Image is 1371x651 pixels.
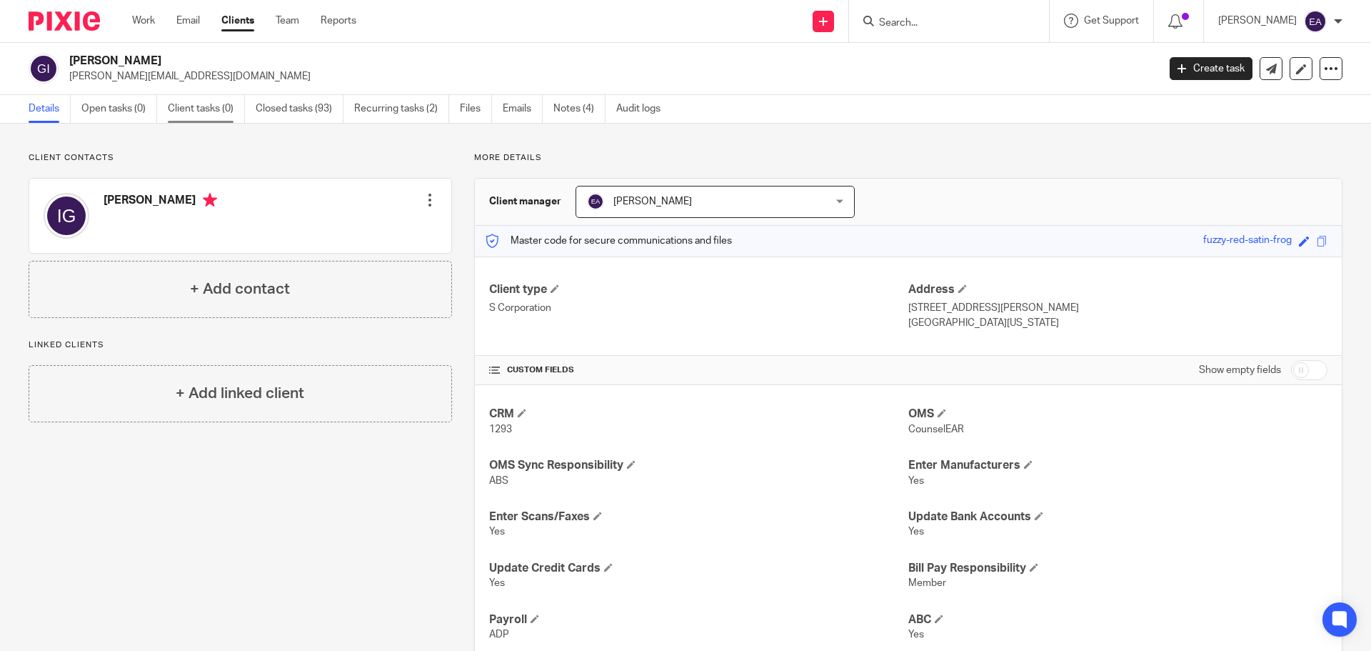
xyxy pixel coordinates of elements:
[1304,10,1327,33] img: svg%3E
[489,527,505,537] span: Yes
[29,152,452,164] p: Client contacts
[1084,16,1139,26] span: Get Support
[489,424,512,434] span: 1293
[256,95,343,123] a: Closed tasks (93)
[1218,14,1297,28] p: [PERSON_NAME]
[176,382,304,404] h4: + Add linked client
[489,612,908,627] h4: Payroll
[276,14,299,28] a: Team
[489,476,508,486] span: ABS
[69,69,1148,84] p: [PERSON_NAME][EMAIL_ADDRESS][DOMAIN_NAME]
[616,95,671,123] a: Audit logs
[489,630,509,640] span: ADP
[489,282,908,297] h4: Client type
[44,193,89,239] img: svg%3E
[908,630,924,640] span: Yes
[321,14,356,28] a: Reports
[29,54,59,84] img: svg%3E
[553,95,606,123] a: Notes (4)
[908,527,924,537] span: Yes
[132,14,155,28] a: Work
[908,612,1327,627] h4: ABC
[81,95,157,123] a: Open tasks (0)
[474,152,1342,164] p: More details
[908,578,946,588] span: Member
[878,17,1006,30] input: Search
[486,234,732,248] p: Master code for secure communications and files
[1203,233,1292,249] div: fuzzy-red-satin-frog
[587,193,604,210] img: svg%3E
[176,14,200,28] a: Email
[908,282,1327,297] h4: Address
[489,194,561,209] h3: Client manager
[190,278,290,300] h4: + Add contact
[354,95,449,123] a: Recurring tasks (2)
[489,407,908,422] h4: CRM
[489,364,908,376] h4: CUSTOM FIELDS
[489,561,908,576] h4: Update Credit Cards
[69,54,933,69] h2: [PERSON_NAME]
[168,95,245,123] a: Client tasks (0)
[104,193,217,211] h4: [PERSON_NAME]
[908,301,1327,315] p: [STREET_ADDRESS][PERSON_NAME]
[613,197,692,207] span: [PERSON_NAME]
[1170,57,1252,80] a: Create task
[908,407,1327,422] h4: OMS
[203,193,217,207] i: Primary
[29,95,71,123] a: Details
[489,301,908,315] p: S Corporation
[489,458,908,473] h4: OMS Sync Responsibility
[908,458,1327,473] h4: Enter Manufacturers
[908,424,964,434] span: CounselEAR
[908,476,924,486] span: Yes
[908,510,1327,525] h4: Update Bank Accounts
[908,316,1327,330] p: [GEOGRAPHIC_DATA][US_STATE]
[489,510,908,525] h4: Enter Scans/Faxes
[29,11,100,31] img: Pixie
[908,561,1327,576] h4: Bill Pay Responsibility
[460,95,492,123] a: Files
[29,339,452,351] p: Linked clients
[503,95,543,123] a: Emails
[489,578,505,588] span: Yes
[221,14,254,28] a: Clients
[1199,363,1281,377] label: Show empty fields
